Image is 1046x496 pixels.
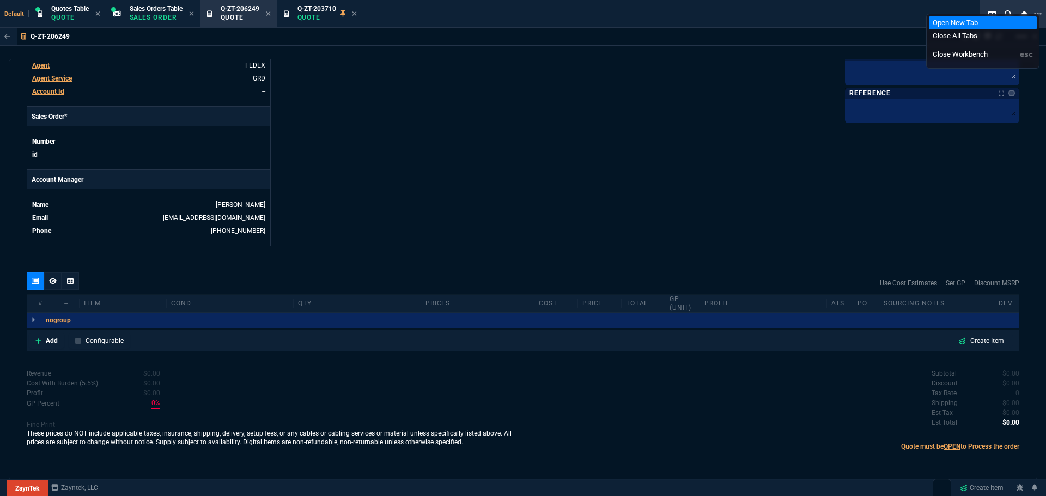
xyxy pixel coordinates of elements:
[827,299,853,308] div: ATS
[4,33,10,40] nx-icon: Back to Table
[32,151,38,158] span: id
[32,199,266,210] tr: undefined
[46,316,71,324] p: nogroup
[932,408,953,418] p: undefined
[53,299,80,308] div: --
[932,398,958,408] p: undefined
[262,88,265,95] a: --
[993,299,1019,308] div: dev
[944,443,960,450] span: OPEN
[189,10,194,19] nx-icon: Close Tab
[853,299,879,308] div: PO
[262,151,265,158] a: --
[130,13,183,22] p: Sales Order
[421,299,534,308] div: prices
[221,5,259,13] span: Q-ZT-206249
[141,398,160,409] p: spec.value
[993,418,1020,427] p: spec.value
[133,378,160,388] p: spec.value
[993,369,1020,378] p: spec.value
[294,299,421,308] div: qty
[352,10,357,19] nx-icon: Close Tab
[151,398,160,409] span: With Burden (5.5%)
[143,379,160,387] span: Cost With Burden (5.5%)
[665,295,700,312] div: GP (unit)
[4,10,29,17] span: Default
[1017,8,1032,21] nx-icon: Close Workbench
[523,442,1019,451] p: Quote must be to Process the order
[143,389,160,397] span: With Burden (5.5%)
[1002,399,1019,407] span: 0
[143,370,160,377] span: Revenue
[27,107,270,126] p: Sales Order*
[51,5,89,13] span: Quotes Table
[163,214,265,222] a: [EMAIL_ADDRESS][DOMAIN_NAME]
[700,299,827,308] div: Profit
[32,60,266,71] tr: undefined
[1006,388,1020,398] p: spec.value
[1002,379,1019,387] span: 0
[32,227,51,235] span: Phone
[27,378,98,388] p: Cost With Burden (5.5%)
[1020,49,1033,60] div: esc
[993,398,1020,408] p: spec.value
[27,399,59,408] p: With Burden (5.5%)
[221,13,259,22] p: Quote
[133,369,160,378] p: spec.value
[1034,9,1042,19] nx-icon: Open New Tab
[929,29,1037,42] li: Close All Tabs
[211,227,265,235] a: 469-609-4841
[245,62,265,69] a: FEDEX
[993,408,1020,418] p: spec.value
[32,88,64,95] span: Account Id
[32,62,50,69] span: Agent
[31,32,70,41] p: Q-ZT-206249
[86,336,124,346] p: Configurable
[32,86,266,97] tr: undefined
[622,299,665,308] div: Total
[253,75,265,82] a: GRD
[95,10,100,19] nx-icon: Close Tab
[133,388,160,398] p: spec.value
[932,369,957,378] p: undefined
[1000,8,1017,21] nx-icon: Search
[932,418,957,427] p: undefined
[1015,389,1019,397] span: 0
[27,170,270,189] p: Account Manager
[534,299,578,308] div: cost
[879,299,966,308] div: Sourcing Notes
[32,201,48,209] span: Name
[46,336,58,346] p: Add
[1002,409,1019,417] span: 0
[32,136,266,147] tr: undefined
[956,480,1008,496] a: Create Item
[297,5,336,13] span: Q-ZT-203710
[130,5,183,13] span: Sales Orders Table
[933,49,988,60] div: Close Workbench
[27,388,43,398] p: With Burden (5.5%)
[578,299,622,308] div: price
[27,429,523,446] p: These prices do NOT include applicable taxes, insurance, shipping, delivery, setup fees, or any c...
[993,378,1020,388] p: spec.value
[932,388,957,398] p: undefined
[1002,370,1019,377] span: 0
[80,299,167,308] div: Item
[27,299,53,308] div: #
[950,334,1013,348] a: Create Item
[1002,419,1019,426] span: 0
[51,13,89,22] p: Quote
[32,212,266,223] tr: undefined
[929,16,1037,29] li: Open New Tab
[984,8,1000,21] nx-icon: Split Panels
[849,89,891,97] p: Reference
[266,10,271,19] nx-icon: Close Tab
[32,214,48,222] span: Email
[32,138,55,145] span: Number
[216,201,265,209] a: [PERSON_NAME]
[32,75,72,82] span: Agent Service
[48,483,101,493] a: msbcCompanyName
[262,138,265,145] a: --
[974,278,1019,288] a: Discount MSRP
[880,278,937,288] a: Use Cost Estimates
[167,299,294,308] div: cond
